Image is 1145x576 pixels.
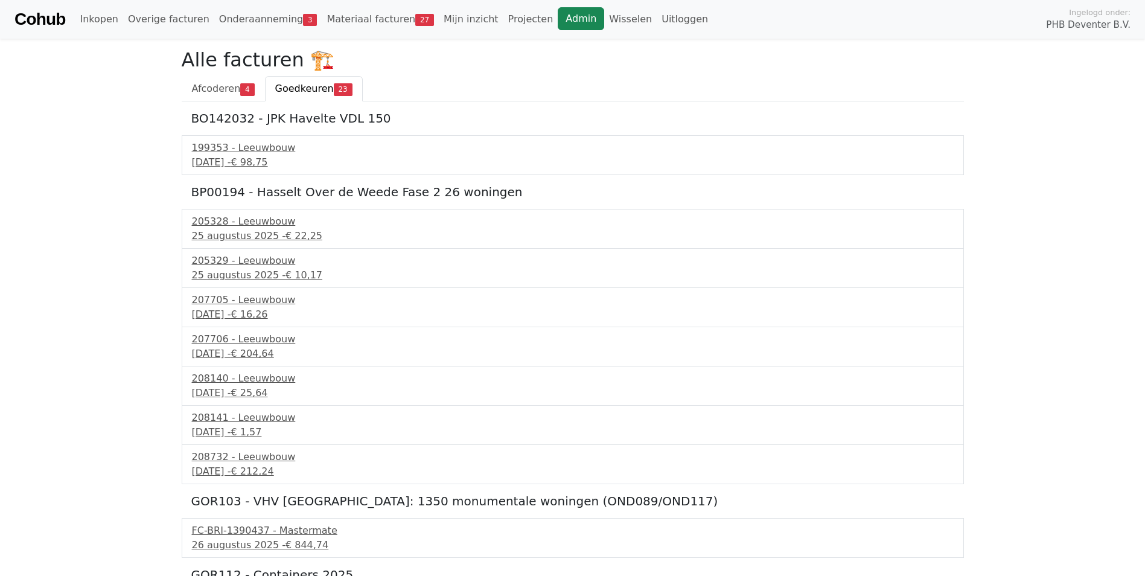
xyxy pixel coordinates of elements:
a: Inkopen [75,7,123,31]
a: 207705 - Leeuwbouw[DATE] -€ 16,26 [192,293,954,322]
a: Admin [558,7,604,30]
a: Overige facturen [123,7,214,31]
a: Goedkeuren23 [265,76,363,101]
span: 3 [303,14,317,26]
span: € 25,64 [231,387,267,398]
h5: BO142032 - JPK Havelte VDL 150 [191,111,954,126]
div: 208141 - Leeuwbouw [192,411,954,425]
div: [DATE] - [192,464,954,479]
h5: GOR103 - VHV [GEOGRAPHIC_DATA]: 1350 monumentale woningen (OND089/OND117) [191,494,954,508]
span: € 844,74 [285,539,328,551]
span: 4 [240,83,254,95]
span: € 22,25 [285,230,322,242]
a: 208141 - Leeuwbouw[DATE] -€ 1,57 [192,411,954,440]
div: 208732 - Leeuwbouw [192,450,954,464]
div: 205329 - Leeuwbouw [192,254,954,268]
a: Mijn inzicht [439,7,503,31]
a: 205328 - Leeuwbouw25 augustus 2025 -€ 22,25 [192,214,954,243]
span: Goedkeuren [275,83,334,94]
a: 207706 - Leeuwbouw[DATE] -€ 204,64 [192,332,954,361]
a: Uitloggen [657,7,713,31]
a: Afcoderen4 [182,76,265,101]
div: 207706 - Leeuwbouw [192,332,954,347]
a: 208140 - Leeuwbouw[DATE] -€ 25,64 [192,371,954,400]
a: 205329 - Leeuwbouw25 augustus 2025 -€ 10,17 [192,254,954,283]
div: 25 augustus 2025 - [192,229,954,243]
div: 205328 - Leeuwbouw [192,214,954,229]
a: Materiaal facturen27 [322,7,439,31]
h5: BP00194 - Hasselt Over de Weede Fase 2 26 woningen [191,185,954,199]
div: 199353 - Leeuwbouw [192,141,954,155]
span: € 16,26 [231,309,267,320]
span: € 10,17 [285,269,322,281]
div: 207705 - Leeuwbouw [192,293,954,307]
a: Onderaanneming3 [214,7,322,31]
a: Cohub [14,5,65,34]
div: [DATE] - [192,347,954,361]
div: 25 augustus 2025 - [192,268,954,283]
div: [DATE] - [192,425,954,440]
h2: Alle facturen 🏗️ [182,48,964,71]
div: [DATE] - [192,386,954,400]
span: Afcoderen [192,83,241,94]
span: Ingelogd onder: [1069,7,1131,18]
span: € 204,64 [231,348,273,359]
a: FC-BRI-1390437 - Mastermate26 augustus 2025 -€ 844,74 [192,523,954,552]
span: € 1,57 [231,426,261,438]
span: PHB Deventer B.V. [1046,18,1131,32]
a: 208732 - Leeuwbouw[DATE] -€ 212,24 [192,450,954,479]
span: 23 [334,83,352,95]
a: Projecten [503,7,558,31]
span: € 98,75 [231,156,267,168]
div: FC-BRI-1390437 - Mastermate [192,523,954,538]
span: € 212,24 [231,466,273,477]
div: 26 augustus 2025 - [192,538,954,552]
div: [DATE] - [192,155,954,170]
a: Wisselen [604,7,657,31]
div: [DATE] - [192,307,954,322]
div: 208140 - Leeuwbouw [192,371,954,386]
a: 199353 - Leeuwbouw[DATE] -€ 98,75 [192,141,954,170]
span: 27 [415,14,434,26]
